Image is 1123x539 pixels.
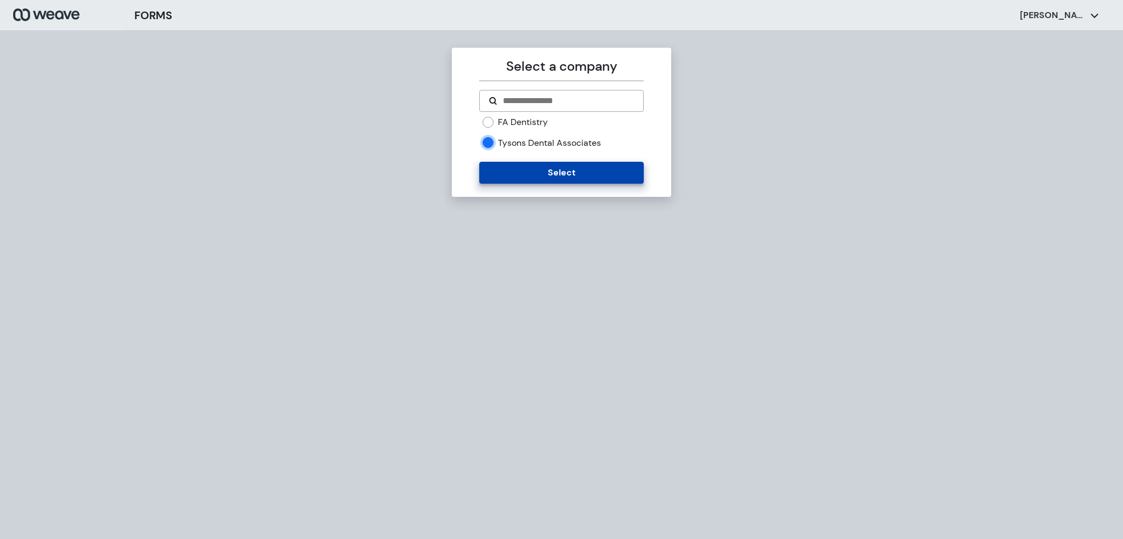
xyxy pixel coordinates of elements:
[498,116,548,128] label: FA Dentistry
[502,94,634,107] input: Search
[479,56,643,76] p: Select a company
[498,137,601,149] label: Tysons Dental Associates
[1020,9,1086,21] p: [PERSON_NAME]
[479,162,643,184] button: Select
[134,7,172,24] h3: FORMS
